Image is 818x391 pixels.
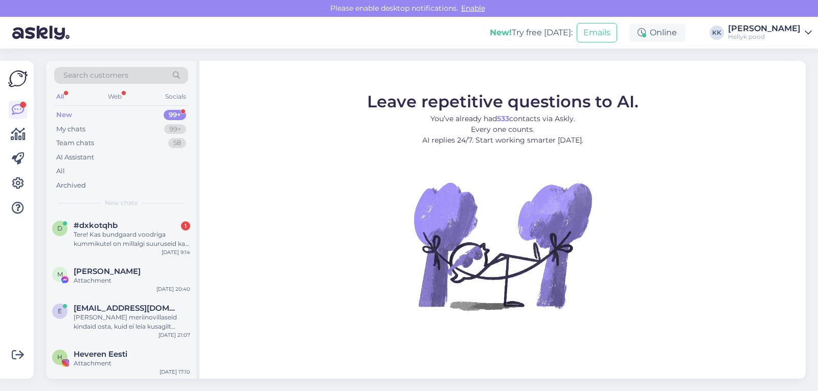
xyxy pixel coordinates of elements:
span: Leave repetitive questions to AI. [367,91,639,111]
div: Team chats [56,138,94,148]
span: elerin@kuningas.ee [74,304,180,313]
div: New [56,110,72,120]
div: Tere! Kas bundgaard voodriga kummikutel on millalgi suuruseid ka juurde tulemas? :) [74,230,190,248]
p: You’ve already had contacts via Askly. Every one counts. AI replies 24/7. Start working smarter [... [367,113,639,146]
div: Try free [DATE]: [490,27,573,39]
div: 58 [168,138,186,148]
div: Hellyk pood [728,33,801,41]
div: 99+ [164,110,186,120]
div: [DATE] 20:40 [156,285,190,293]
div: [DATE] 9:14 [162,248,190,256]
div: [PERSON_NAME] meriinovillaseid kindaid osta, kuid ei leia kusagilt kinnaste suurusi. Mida suurus ... [74,313,190,331]
span: New chats [105,198,138,208]
div: [DATE] 21:07 [158,331,190,339]
span: Heveren Eesti [74,350,127,359]
div: [DATE] 17:10 [160,368,190,376]
span: d [57,224,62,232]
span: M [57,270,63,278]
span: Maiken Truss [74,267,141,276]
div: KK [710,26,724,40]
div: All [56,166,65,176]
span: H [57,353,62,361]
img: Askly Logo [8,69,28,88]
span: Search customers [63,70,128,81]
div: All [54,90,66,103]
img: No Chat active [411,154,595,338]
div: AI Assistant [56,152,94,163]
a: [PERSON_NAME]Hellyk pood [728,25,812,41]
div: Archived [56,180,86,191]
div: 1 [181,221,190,231]
span: #dxkotqhb [74,221,118,230]
div: Attachment [74,276,190,285]
button: Emails [577,23,617,42]
div: [PERSON_NAME] [728,25,801,33]
div: My chats [56,124,85,134]
div: 99+ [164,124,186,134]
div: Attachment [74,359,190,368]
div: Online [629,24,685,42]
span: e [58,307,62,315]
div: Socials [163,90,188,103]
div: Web [106,90,124,103]
b: New! [490,28,512,37]
b: 533 [497,114,509,123]
span: Enable [458,4,488,13]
